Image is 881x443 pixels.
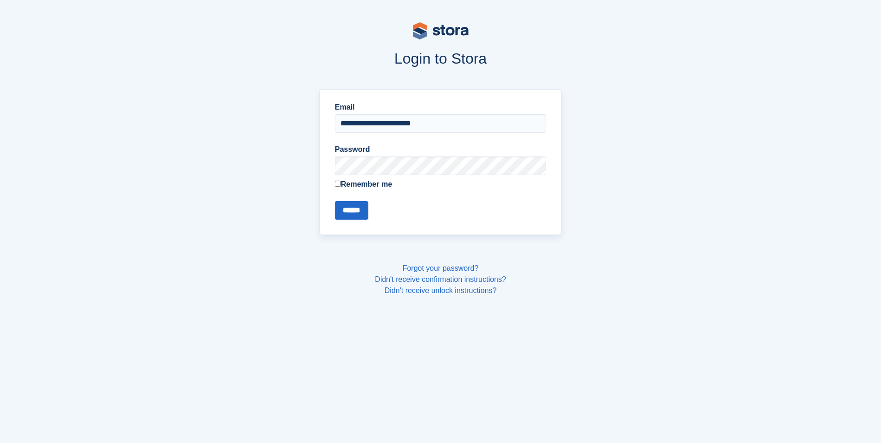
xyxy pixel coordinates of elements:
[335,181,341,187] input: Remember me
[375,275,506,283] a: Didn't receive confirmation instructions?
[143,50,739,67] h1: Login to Stora
[403,264,479,272] a: Forgot your password?
[335,179,546,190] label: Remember me
[335,102,546,113] label: Email
[385,287,496,294] a: Didn't receive unlock instructions?
[413,22,469,39] img: stora-logo-53a41332b3708ae10de48c4981b4e9114cc0af31d8433b30ea865607fb682f29.svg
[335,144,546,155] label: Password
